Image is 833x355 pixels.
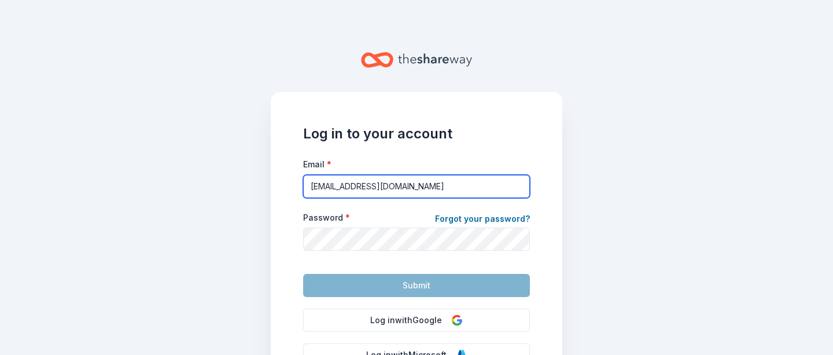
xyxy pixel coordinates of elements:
button: Log inwithGoogle [303,309,530,332]
img: Google Logo [451,314,463,326]
label: Password [303,212,350,224]
label: Email [303,159,331,170]
h1: Log in to your account [303,125,530,143]
a: Forgot your password? [435,212,530,228]
a: Home [361,46,472,74]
